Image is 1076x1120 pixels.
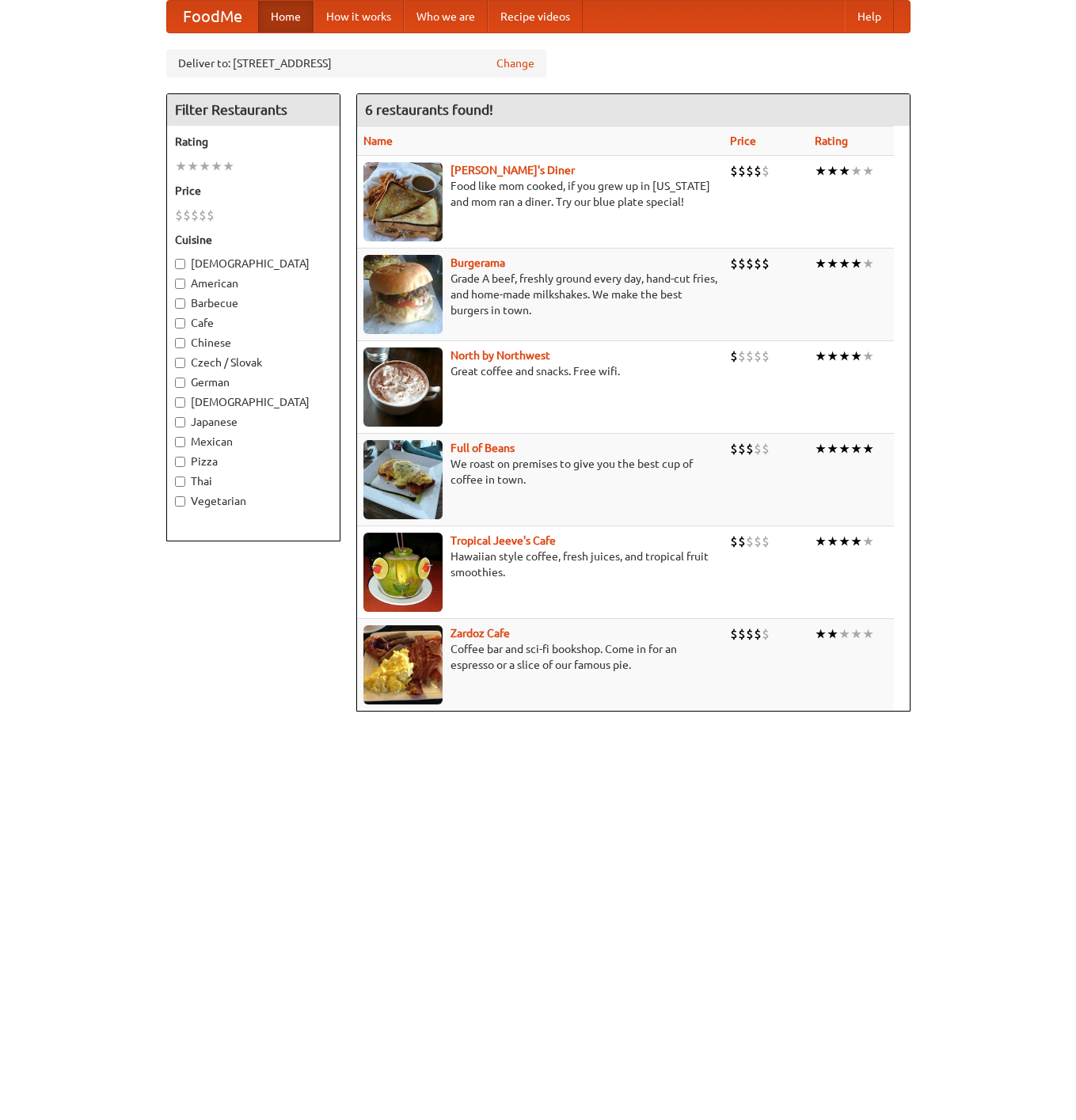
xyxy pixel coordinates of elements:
[175,295,332,311] label: Barbecue
[175,298,185,309] input: Barbecue
[175,397,185,408] input: [DEMOGRAPHIC_DATA]
[815,440,827,457] li: ★
[211,158,222,175] li: ★
[363,255,443,334] img: burgerama.jpg
[488,1,583,32] a: Recipe videos
[762,440,770,457] li: $
[738,162,746,180] li: $
[730,625,738,643] li: $
[762,533,770,550] li: $
[175,232,332,248] h5: Cuisine
[762,347,770,365] li: $
[363,271,717,318] p: Grade A beef, freshly ground every day, hand-cut fries, and home-made milkshakes. We make the bes...
[815,347,827,365] li: ★
[754,440,762,457] li: $
[199,207,207,224] li: $
[827,625,838,643] li: ★
[730,440,738,457] li: $
[363,135,393,147] a: Name
[363,363,717,379] p: Great coffee and snacks. Free wifi.
[175,417,185,427] input: Japanese
[754,347,762,365] li: $
[175,256,332,271] label: [DEMOGRAPHIC_DATA]
[451,534,556,547] a: Tropical Jeeve's Cafe
[862,162,874,180] li: ★
[762,162,770,180] li: $
[754,162,762,180] li: $
[746,162,754,180] li: $
[746,255,754,272] li: $
[451,164,575,177] a: [PERSON_NAME]'s Diner
[845,1,894,32] a: Help
[738,347,746,365] li: $
[815,162,827,180] li: ★
[762,625,770,643] li: $
[451,627,510,640] a: Zardoz Cafe
[175,355,332,370] label: Czech / Slovak
[838,533,850,550] li: ★
[827,347,838,365] li: ★
[363,440,443,519] img: beans.jpg
[166,49,546,78] div: Deliver to: [STREET_ADDRESS]
[175,493,332,509] label: Vegetarian
[175,183,332,199] h5: Price
[850,533,862,550] li: ★
[738,533,746,550] li: $
[815,135,848,147] a: Rating
[207,207,215,224] li: $
[175,318,185,328] input: Cafe
[175,378,185,388] input: German
[746,347,754,365] li: $
[838,162,850,180] li: ★
[363,162,443,241] img: sallys.jpg
[363,625,443,704] img: zardoz.jpg
[862,347,874,365] li: ★
[175,414,332,430] label: Japanese
[838,347,850,365] li: ★
[175,434,332,450] label: Mexican
[451,442,515,454] a: Full of Beans
[838,625,850,643] li: ★
[496,55,534,71] a: Change
[183,207,191,224] li: $
[746,440,754,457] li: $
[187,158,199,175] li: ★
[175,207,183,224] li: $
[850,625,862,643] li: ★
[850,347,862,365] li: ★
[222,158,234,175] li: ★
[175,358,185,368] input: Czech / Slovak
[314,1,404,32] a: How it works
[746,533,754,550] li: $
[827,440,838,457] li: ★
[175,454,332,469] label: Pizza
[404,1,488,32] a: Who we are
[175,259,185,269] input: [DEMOGRAPHIC_DATA]
[730,347,738,365] li: $
[363,178,717,210] p: Food like mom cooked, if you grew up in [US_STATE] and mom ran a diner. Try our blue plate special!
[258,1,314,32] a: Home
[365,102,493,117] ng-pluralize: 6 restaurants found!
[746,625,754,643] li: $
[167,1,258,32] a: FoodMe
[815,625,827,643] li: ★
[815,533,827,550] li: ★
[363,347,443,427] img: north.jpg
[175,437,185,447] input: Mexican
[175,338,185,348] input: Chinese
[827,162,838,180] li: ★
[850,162,862,180] li: ★
[363,456,717,488] p: We roast on premises to give you the best cup of coffee in town.
[199,158,211,175] li: ★
[451,349,550,362] a: North by Northwest
[850,440,862,457] li: ★
[730,255,738,272] li: $
[862,255,874,272] li: ★
[451,256,505,269] a: Burgerama
[175,476,185,487] input: Thai
[838,440,850,457] li: ★
[827,255,838,272] li: ★
[175,275,332,291] label: American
